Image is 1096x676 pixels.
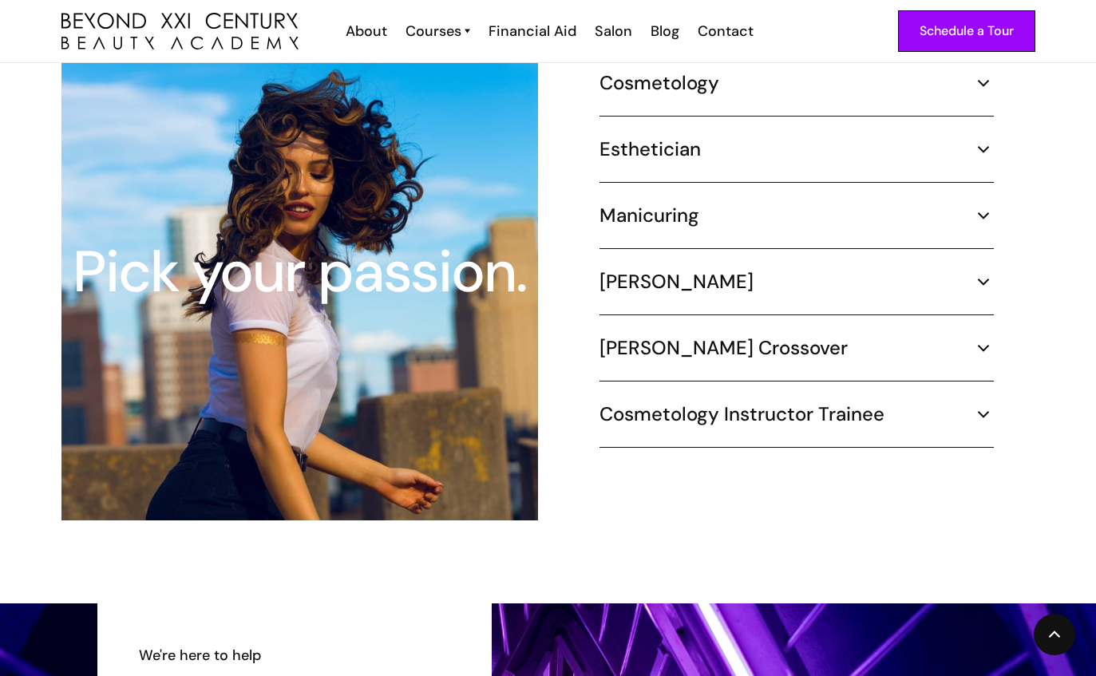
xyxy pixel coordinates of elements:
[599,204,699,227] h5: Manicuring
[687,21,762,42] a: Contact
[62,243,536,301] div: Pick your passion.
[599,402,884,426] h5: Cosmetology Instructor Trainee
[651,21,679,42] div: Blog
[599,270,754,294] h5: [PERSON_NAME]
[61,13,299,50] img: beyond 21st century beauty academy logo
[61,19,538,520] img: hair stylist student
[406,21,461,42] div: Courses
[599,71,719,95] h5: Cosmetology
[346,21,387,42] div: About
[898,10,1035,52] a: Schedule a Tour
[489,21,576,42] div: Financial Aid
[584,21,640,42] a: Salon
[406,21,470,42] a: Courses
[139,645,450,666] h6: We're here to help
[335,21,395,42] a: About
[698,21,754,42] div: Contact
[640,21,687,42] a: Blog
[599,137,701,161] h5: Esthetician
[920,21,1014,42] div: Schedule a Tour
[595,21,632,42] div: Salon
[599,336,848,360] h5: [PERSON_NAME] Crossover
[478,21,584,42] a: Financial Aid
[61,13,299,50] a: home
